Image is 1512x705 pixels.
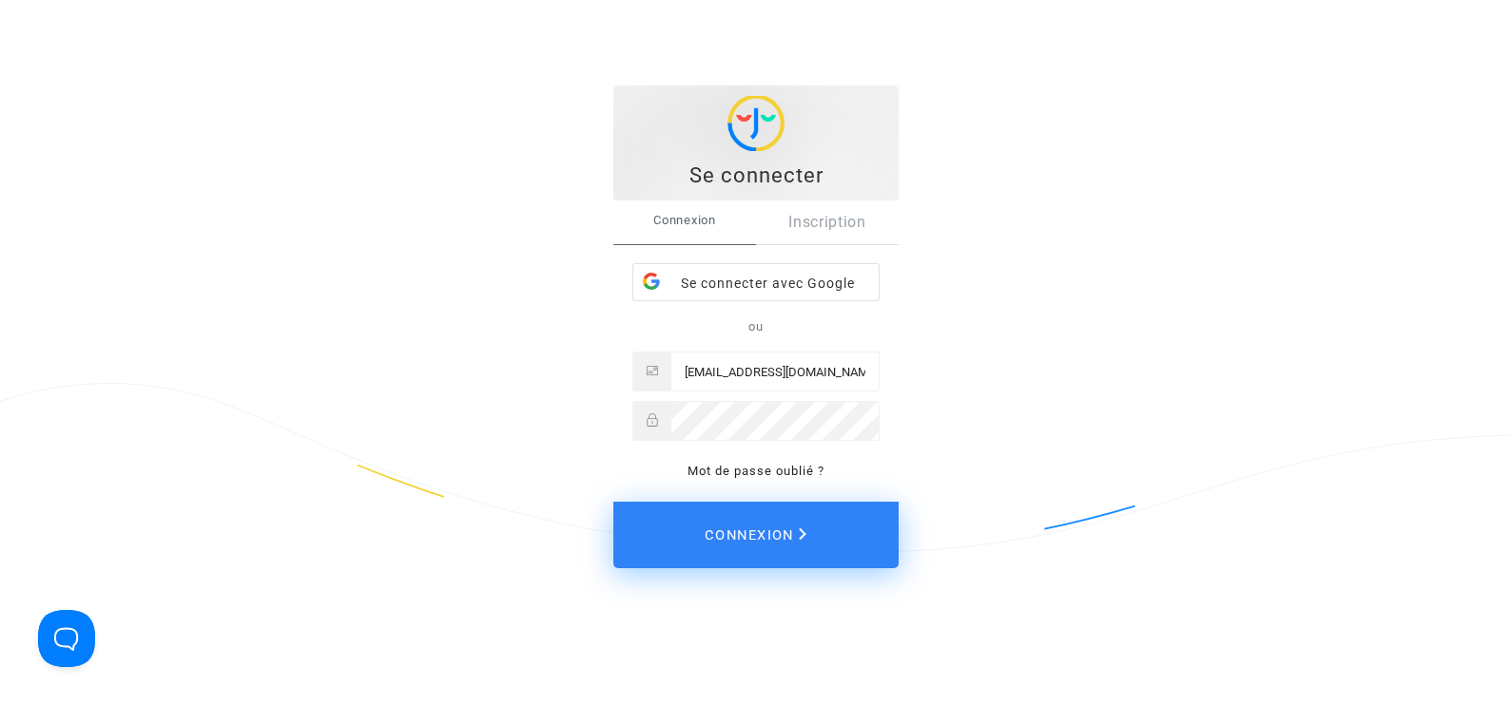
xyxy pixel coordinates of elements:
[633,264,879,302] div: Se connecter avec Google
[671,352,879,391] input: Email
[613,200,756,240] span: Connexion
[688,464,824,478] a: Mot de passe oublié ?
[613,502,899,568] button: Connexion
[748,319,764,333] span: ou
[671,402,879,440] input: Password
[705,514,806,556] span: Connexion
[756,200,899,244] a: Inscription
[38,610,95,667] iframe: Help Scout Beacon - Open
[624,162,888,190] div: Se connecter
